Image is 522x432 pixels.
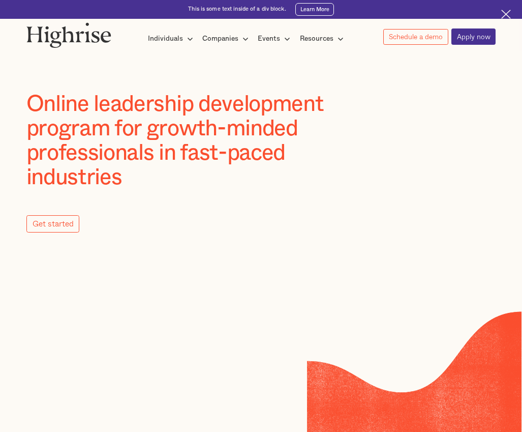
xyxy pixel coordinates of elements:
[188,6,286,13] div: This is some text inside of a div block.
[26,22,111,48] img: Highrise logo
[258,33,280,45] div: Events
[148,33,196,45] div: Individuals
[148,33,183,45] div: Individuals
[26,215,79,233] a: Get started
[26,92,369,190] h1: Online leadership development program for growth-minded professionals in fast-paced industries
[295,3,333,16] a: Learn More
[202,33,252,45] div: Companies
[202,33,238,45] div: Companies
[501,10,511,19] img: Cross icon
[383,29,448,45] a: Schedule a demo
[300,33,347,45] div: Resources
[300,33,333,45] div: Resources
[451,28,496,44] a: Apply now
[258,33,293,45] div: Events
